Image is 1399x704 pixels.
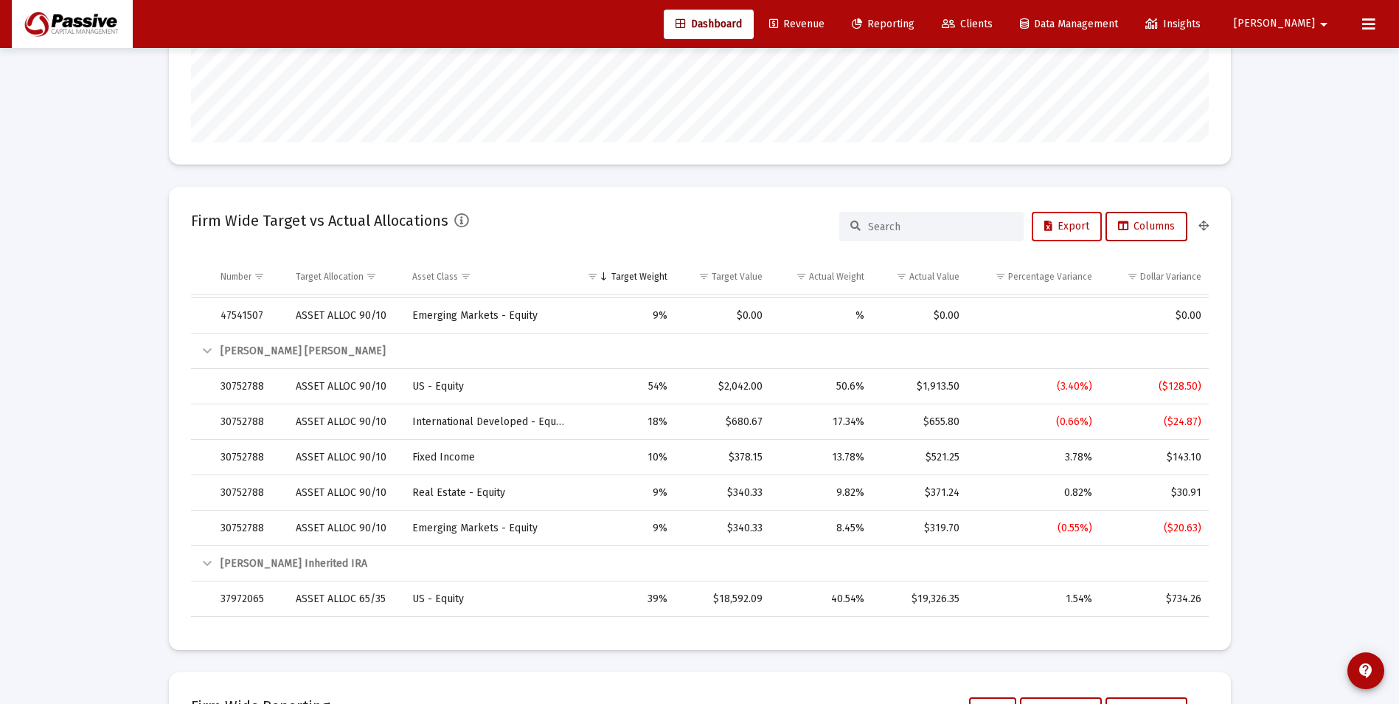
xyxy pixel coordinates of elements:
td: US - Equity [405,369,573,404]
div: $340.33 [682,521,763,536]
td: Collapse [191,546,213,582]
td: ASSET ALLOC 90/10 [288,511,405,546]
div: [PERSON_NAME] Inherited IRA [221,556,1201,571]
td: 37972065 [213,617,288,652]
div: Percentage Variance [1008,271,1092,283]
div: Target Allocation [296,271,364,283]
div: (0.66%) [974,415,1091,429]
td: 30752788 [213,404,288,440]
div: $734.26 [1107,592,1201,607]
td: Emerging Markets - Equity [405,298,573,334]
div: 9.82% [777,486,864,500]
div: 35% [580,627,667,642]
span: Show filter options for column 'Target Allocation' [366,271,377,282]
td: ASSET ALLOC 90/10 [288,298,405,334]
td: ASSET ALLOC 90/10 [288,369,405,404]
div: $655.80 [879,415,959,429]
td: Column Actual Value [872,259,967,294]
div: $680.67 [682,415,763,429]
div: $378.15 [682,450,763,465]
td: Column Asset Class [405,259,573,294]
div: 13.78% [777,450,864,465]
span: Data Management [1020,18,1118,30]
div: ($1,026.44) [1107,627,1201,642]
div: $143.10 [1107,450,1201,465]
div: 3.78% [974,450,1091,465]
h2: Firm Wide Target vs Actual Allocations [191,209,448,232]
td: ASSET ALLOC 65/35 [288,617,405,652]
a: Dashboard [664,10,754,39]
span: Dashboard [676,18,742,30]
td: Emerging Markets - Equity [405,511,573,546]
td: International Developed - Equity [405,404,573,440]
mat-icon: arrow_drop_down [1315,10,1333,39]
span: Show filter options for column 'Actual Value' [896,271,907,282]
td: ASSET ALLOC 90/10 [288,440,405,475]
a: Revenue [757,10,836,39]
div: 9% [580,308,667,323]
td: 30752788 [213,440,288,475]
div: $0.00 [879,308,959,323]
span: Show filter options for column 'Target Value' [698,271,709,282]
button: Columns [1105,212,1187,241]
span: Show filter options for column 'Asset Class' [460,271,471,282]
td: ASSET ALLOC 90/10 [288,404,405,440]
div: $1,913.50 [879,379,959,394]
span: Insights [1145,18,1201,30]
input: Search [868,221,1013,233]
div: Number [221,271,251,283]
span: Show filter options for column 'Target Weight' [587,271,598,282]
div: $18,592.09 [682,592,763,607]
span: Show filter options for column 'Dollar Variance' [1127,271,1138,282]
div: $521.25 [879,450,959,465]
button: Export [1032,212,1102,241]
a: Insights [1134,10,1212,39]
div: $15,658.77 [879,627,959,642]
span: Export [1044,220,1089,232]
div: $30.91 [1107,486,1201,500]
td: 37972065 [213,582,288,617]
div: 0.82% [974,486,1091,500]
div: (2.15%) [974,627,1091,642]
div: 32.85% [777,627,864,642]
div: % [777,308,864,323]
button: [PERSON_NAME] [1216,9,1350,38]
td: Column Target Value [675,259,770,294]
td: 30752788 [213,511,288,546]
div: (0.55%) [974,521,1091,536]
td: Fixed Income [405,440,573,475]
div: $16,685.21 [682,627,763,642]
a: Data Management [1008,10,1130,39]
a: Reporting [840,10,926,39]
mat-icon: contact_support [1357,662,1375,680]
div: Dollar Variance [1140,271,1201,283]
span: Show filter options for column 'Actual Weight' [796,271,807,282]
div: ($20.63) [1107,521,1201,536]
td: Column Actual Weight [770,259,872,294]
td: Fixed Income [405,617,573,652]
div: ($128.50) [1107,379,1201,394]
td: Collapse [191,334,213,369]
div: Actual Value [909,271,959,283]
td: Real Estate - Equity [405,475,573,511]
span: Show filter options for column 'Percentage Variance' [995,271,1006,282]
div: 8.45% [777,521,864,536]
div: Actual Weight [809,271,864,283]
td: 30752788 [213,475,288,511]
td: 30752788 [213,369,288,404]
div: 39% [580,592,667,607]
div: 1.54% [974,592,1091,607]
a: Clients [930,10,1004,39]
div: Target Weight [611,271,667,283]
td: 47541507 [213,298,288,334]
div: $19,326.35 [879,592,959,607]
div: [PERSON_NAME] [PERSON_NAME] [221,344,1201,359]
div: (3.40%) [974,379,1091,394]
div: Data grid [191,259,1209,628]
div: $0.00 [1107,308,1201,323]
div: $340.33 [682,486,763,500]
div: 50.6% [777,379,864,394]
td: Column Number [213,259,288,294]
div: 9% [580,521,667,536]
span: Reporting [852,18,914,30]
